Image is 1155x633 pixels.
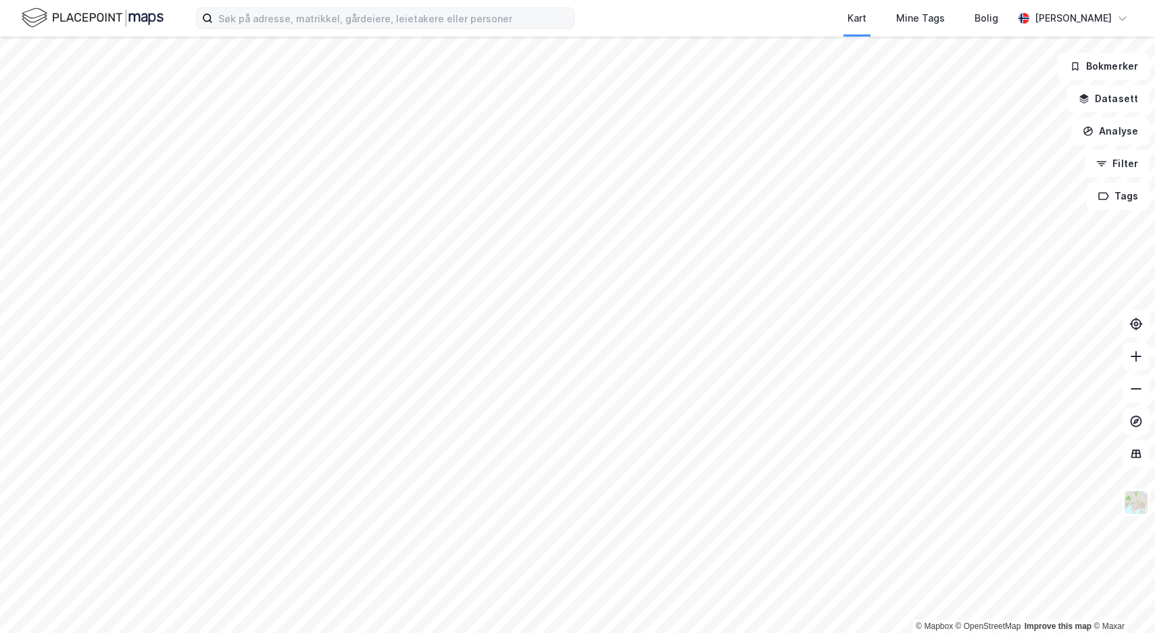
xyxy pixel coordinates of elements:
iframe: Chat Widget [1087,568,1155,633]
img: Z [1123,490,1149,515]
button: Tags [1087,183,1150,210]
button: Analyse [1071,118,1150,145]
a: Improve this map [1025,622,1091,631]
button: Filter [1085,150,1150,177]
a: OpenStreetMap [956,622,1021,631]
div: Mine Tags [896,10,945,26]
img: logo.f888ab2527a4732fd821a326f86c7f29.svg [22,6,164,30]
a: Mapbox [916,622,953,631]
div: Kontrollprogram for chat [1087,568,1155,633]
button: Bokmerker [1058,53,1150,80]
div: Bolig [975,10,998,26]
button: Datasett [1067,85,1150,112]
div: [PERSON_NAME] [1035,10,1112,26]
input: Søk på adresse, matrikkel, gårdeiere, leietakere eller personer [213,8,574,28]
div: Kart [847,10,866,26]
